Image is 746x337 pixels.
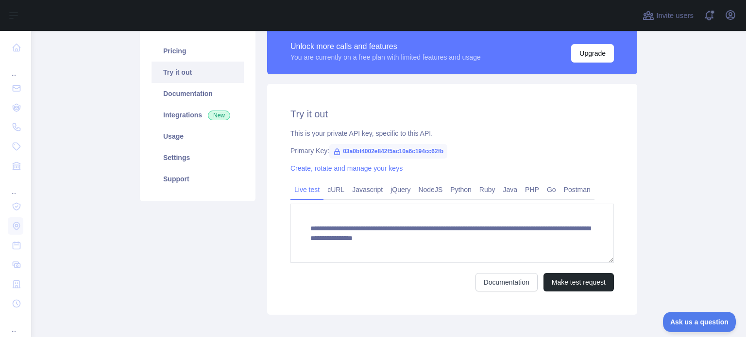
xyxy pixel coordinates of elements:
a: cURL [323,182,348,197]
div: ... [8,314,23,334]
div: ... [8,177,23,196]
a: NodeJS [414,182,446,197]
a: jQuery [387,182,414,197]
span: 03a0bf4002e842f5ac10a6c194cc62fb [329,144,447,159]
a: Go [543,182,560,197]
button: Upgrade [571,44,614,63]
div: You are currently on a free plan with limited features and usage [290,52,481,62]
a: Settings [152,147,244,168]
a: Documentation [152,83,244,104]
div: ... [8,58,23,78]
button: Make test request [543,273,614,291]
div: Primary Key: [290,146,614,156]
a: Usage [152,126,244,147]
a: Integrations New [152,104,244,126]
a: Support [152,168,244,190]
div: This is your private API key, specific to this API. [290,128,614,138]
div: Unlock more calls and features [290,41,481,52]
a: Live test [290,182,323,197]
a: Create, rotate and manage your keys [290,164,403,172]
h2: Try it out [290,107,614,121]
a: Try it out [152,62,244,83]
a: Java [499,182,522,197]
a: Python [446,182,475,197]
span: Invite users [656,10,694,21]
a: Postman [560,182,594,197]
iframe: Toggle Customer Support [663,312,736,332]
a: Pricing [152,40,244,62]
a: Ruby [475,182,499,197]
span: New [208,111,230,120]
a: PHP [521,182,543,197]
a: Documentation [475,273,538,291]
a: Javascript [348,182,387,197]
button: Invite users [641,8,695,23]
